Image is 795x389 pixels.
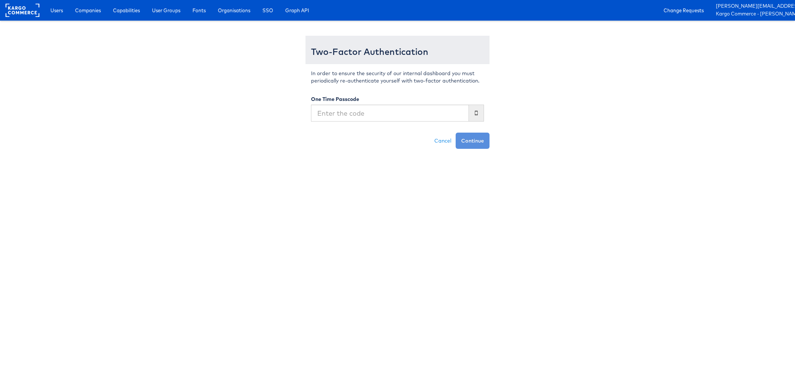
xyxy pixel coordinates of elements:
[70,4,106,17] a: Companies
[75,7,101,14] span: Companies
[146,4,186,17] a: User Groups
[107,4,145,17] a: Capabilities
[152,7,180,14] span: User Groups
[262,7,273,14] span: SSO
[716,10,789,18] a: Kargo Commerce - [PERSON_NAME]
[311,95,359,103] label: One Time Passcode
[311,47,484,56] h3: Two-Factor Authentication
[257,4,279,17] a: SSO
[430,133,456,149] a: Cancel
[50,7,63,14] span: Users
[45,4,68,17] a: Users
[285,7,309,14] span: Graph API
[212,4,256,17] a: Organisations
[280,4,315,17] a: Graph API
[716,3,789,10] a: [PERSON_NAME][EMAIL_ADDRESS][PERSON_NAME][DOMAIN_NAME]
[311,70,484,84] p: In order to ensure the security of our internal dashboard you must periodically re-authenticate y...
[311,105,469,122] input: Enter the code
[218,7,250,14] span: Organisations
[658,4,709,17] a: Change Requests
[187,4,211,17] a: Fonts
[113,7,140,14] span: Capabilities
[456,133,490,149] button: Continue
[192,7,206,14] span: Fonts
